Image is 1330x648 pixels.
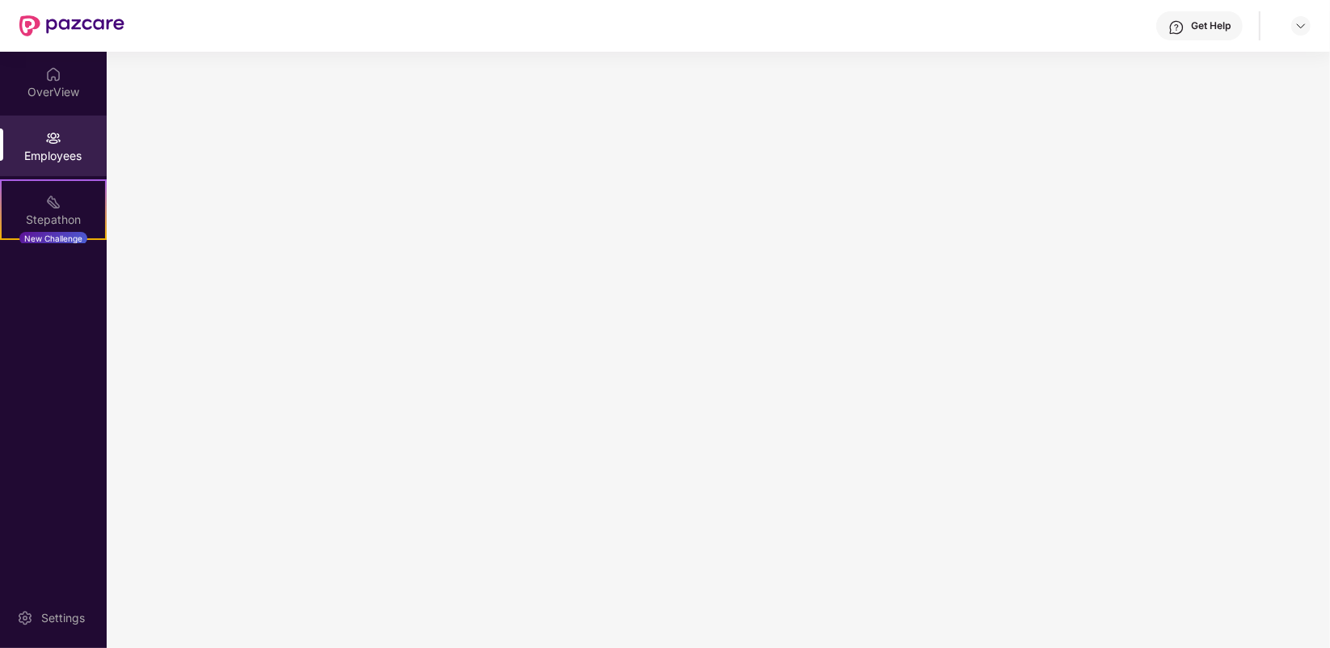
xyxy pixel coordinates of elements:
div: New Challenge [19,232,87,245]
img: svg+xml;base64,PHN2ZyBpZD0iSG9tZSIgeG1sbnM9Imh0dHA6Ly93d3cudzMub3JnLzIwMDAvc3ZnIiB3aWR0aD0iMjAiIG... [45,66,61,82]
img: svg+xml;base64,PHN2ZyBpZD0iU2V0dGluZy0yMHgyMCIgeG1sbnM9Imh0dHA6Ly93d3cudzMub3JnLzIwMDAvc3ZnIiB3aW... [17,610,33,626]
img: New Pazcare Logo [19,15,124,36]
div: Get Help [1191,19,1231,32]
img: svg+xml;base64,PHN2ZyBpZD0iSGVscC0zMngzMiIgeG1sbnM9Imh0dHA6Ly93d3cudzMub3JnLzIwMDAvc3ZnIiB3aWR0aD... [1168,19,1185,36]
img: svg+xml;base64,PHN2ZyB4bWxucz0iaHR0cDovL3d3dy53My5vcmcvMjAwMC9zdmciIHdpZHRoPSIyMSIgaGVpZ2h0PSIyMC... [45,194,61,210]
div: Settings [36,610,90,626]
img: svg+xml;base64,PHN2ZyBpZD0iRHJvcGRvd24tMzJ4MzIiIHhtbG5zPSJodHRwOi8vd3d3LnczLm9yZy8yMDAwL3N2ZyIgd2... [1294,19,1307,32]
img: svg+xml;base64,PHN2ZyBpZD0iRW1wbG95ZWVzIiB4bWxucz0iaHR0cDovL3d3dy53My5vcmcvMjAwMC9zdmciIHdpZHRoPS... [45,130,61,146]
div: Stepathon [2,212,105,228]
